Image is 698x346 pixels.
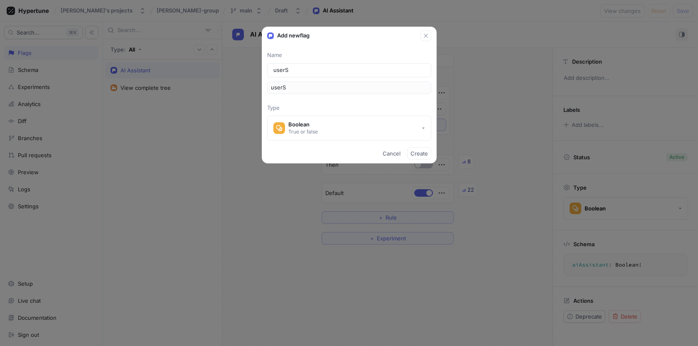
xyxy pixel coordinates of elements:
p: Add new flag [277,32,310,40]
button: Cancel [379,147,404,160]
span: Cancel [383,151,401,156]
button: Create [407,147,431,160]
p: Type [267,104,431,112]
div: Boolean [288,121,318,128]
p: Name [267,51,431,59]
input: Enter a name for this flag [273,66,425,74]
div: True or false [288,128,318,135]
button: BooleanTrue or false [267,116,431,141]
span: Create [410,151,428,156]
